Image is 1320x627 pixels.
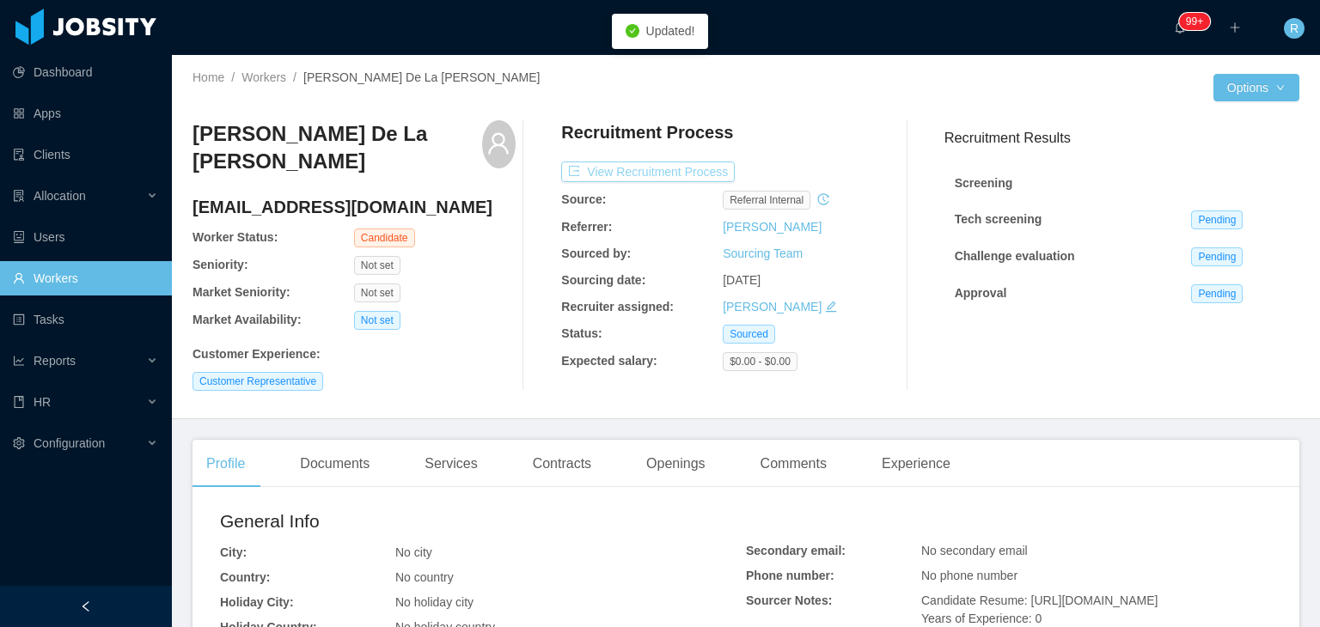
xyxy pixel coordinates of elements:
i: icon: edit [825,301,837,313]
span: No city [395,545,432,559]
span: No country [395,570,454,584]
a: Sourcing Team [723,247,803,260]
b: Referrer: [561,220,612,234]
b: Secondary email: [746,544,846,557]
i: icon: plus [1229,21,1241,33]
span: Pending [1191,247,1243,266]
span: Not set [354,283,400,302]
span: Not set [354,311,400,330]
h2: General Info [220,508,746,535]
div: Documents [286,440,383,488]
a: icon: auditClients [13,137,158,172]
strong: Approval [955,286,1007,300]
i: icon: book [13,396,25,408]
span: Sourced [723,325,775,344]
h3: [PERSON_NAME] De La [PERSON_NAME] [192,120,482,176]
span: / [293,70,296,84]
div: Experience [868,440,964,488]
span: Customer Representative [192,372,323,391]
span: Candidate [354,228,415,247]
strong: Tech screening [955,212,1042,226]
strong: Challenge evaluation [955,249,1075,263]
div: Contracts [519,440,605,488]
span: HR [34,395,51,409]
h4: [EMAIL_ADDRESS][DOMAIN_NAME] [192,195,516,219]
b: Sourcing date: [561,273,645,287]
a: [PERSON_NAME] [723,220,822,234]
b: City: [220,545,247,559]
span: R [1290,18,1299,39]
a: icon: userWorkers [13,261,158,295]
span: Configuration [34,436,105,450]
b: Source: [561,192,606,206]
a: icon: pie-chartDashboard [13,55,158,89]
i: icon: solution [13,190,25,202]
span: No phone number [921,569,1017,582]
b: Status: [561,326,602,340]
span: Allocation [34,189,86,203]
i: icon: history [817,193,829,205]
i: icon: check-circle [626,24,639,38]
strong: Screening [955,176,1013,190]
b: Sourcer Notes: [746,594,832,607]
b: Customer Experience : [192,347,321,361]
span: Updated! [646,24,695,38]
span: / [231,70,235,84]
b: Sourced by: [561,247,631,260]
span: $0.00 - $0.00 [723,352,797,371]
h3: Recruitment Results [944,127,1299,149]
sup: 219 [1179,13,1210,30]
span: Referral internal [723,191,810,210]
div: Comments [747,440,840,488]
b: Market Seniority: [192,285,290,299]
span: Pending [1191,210,1243,229]
b: Worker Status: [192,230,278,244]
div: Profile [192,440,259,488]
b: Phone number: [746,569,834,582]
b: Seniority: [192,258,248,271]
span: Candidate Resume: [URL][DOMAIN_NAME] Years of Experience: 0 [921,594,1158,625]
span: Not set [354,256,400,275]
a: Home [192,70,224,84]
b: Holiday City: [220,595,294,609]
a: icon: appstoreApps [13,96,158,131]
a: icon: exportView Recruitment Process [561,165,735,179]
span: [PERSON_NAME] De La [PERSON_NAME] [303,70,540,84]
span: No secondary email [921,544,1028,557]
i: icon: bell [1174,21,1186,33]
b: Market Availability: [192,313,302,326]
h4: Recruitment Process [561,120,733,144]
button: Optionsicon: down [1213,74,1299,101]
div: Openings [632,440,719,488]
span: Reports [34,354,76,368]
i: icon: setting [13,437,25,449]
div: Services [411,440,491,488]
span: [DATE] [723,273,761,287]
span: No holiday city [395,595,474,609]
button: icon: exportView Recruitment Process [561,161,735,182]
a: Workers [241,70,286,84]
a: icon: robotUsers [13,220,158,254]
a: [PERSON_NAME] [723,300,822,313]
i: icon: user [486,131,510,155]
i: icon: line-chart [13,355,25,367]
span: Pending [1191,284,1243,303]
b: Recruiter assigned: [561,300,674,313]
b: Expected salary: [561,354,657,368]
a: icon: profileTasks [13,302,158,337]
b: Country: [220,570,270,584]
